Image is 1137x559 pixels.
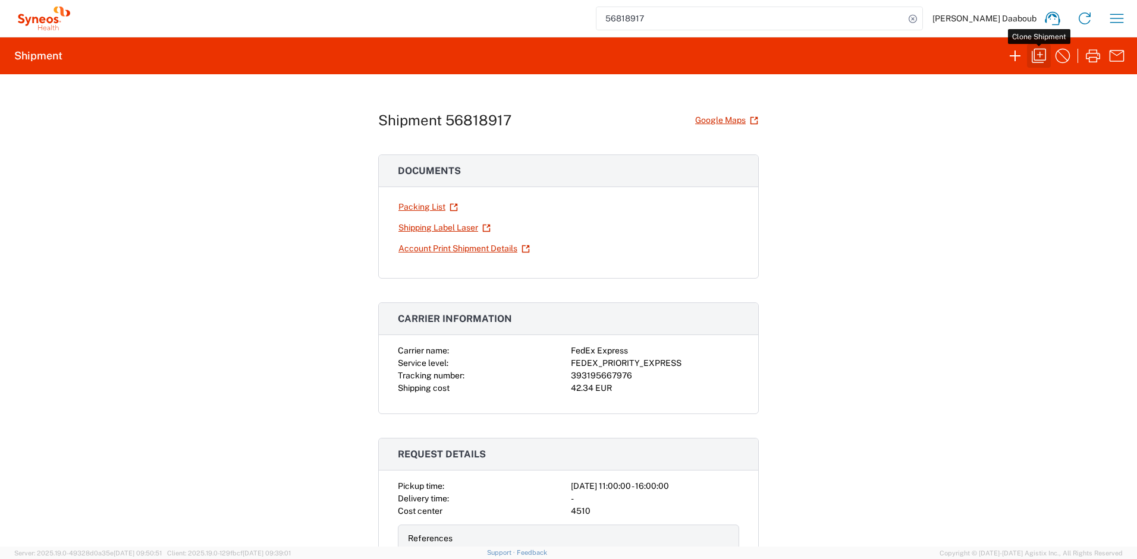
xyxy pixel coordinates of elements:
[398,494,449,503] span: Delivery time:
[596,7,904,30] input: Shipment, tracking or reference number
[398,346,449,355] span: Carrier name:
[571,357,739,369] div: FEDEX_PRIORITY_EXPRESS
[571,492,739,505] div: -
[114,549,162,557] span: [DATE] 09:50:51
[408,545,566,557] div: Project
[14,49,62,63] h2: Shipment
[398,481,444,491] span: Pickup time:
[932,13,1037,24] span: [PERSON_NAME] Daaboub
[571,369,739,382] div: 393195667976
[398,165,461,176] span: Documents
[243,549,291,557] span: [DATE] 09:39:01
[398,217,491,238] a: Shipping Label Laser
[398,313,512,324] span: Carrier information
[571,505,739,517] div: 4510
[167,549,291,557] span: Client: 2025.19.0-129fbcf
[571,345,739,357] div: FedEx Express
[398,506,442,516] span: Cost center
[408,533,453,543] span: References
[487,549,517,556] a: Support
[398,383,450,393] span: Shipping cost
[398,449,486,460] span: Request details
[398,358,448,368] span: Service level:
[398,371,464,380] span: Tracking number:
[398,197,458,217] a: Packing List
[571,382,739,394] div: 42.34 EUR
[571,545,729,557] div: 4510 DEPARTMENTAL EXPENSE
[378,112,511,129] h1: Shipment 56818917
[571,480,739,492] div: [DATE] 11:00:00 - 16:00:00
[517,549,547,556] a: Feedback
[14,549,162,557] span: Server: 2025.19.0-49328d0a35e
[940,548,1123,558] span: Copyright © [DATE]-[DATE] Agistix Inc., All Rights Reserved
[695,110,759,131] a: Google Maps
[398,238,530,259] a: Account Print Shipment Details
